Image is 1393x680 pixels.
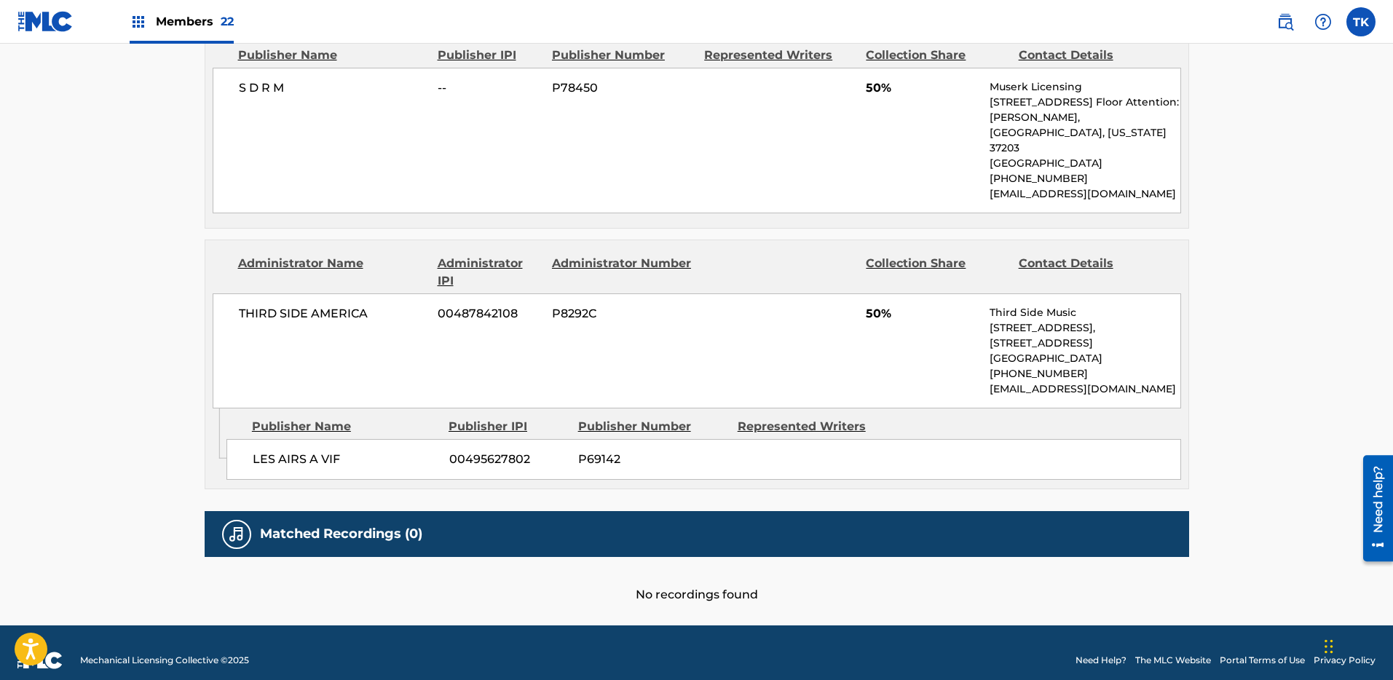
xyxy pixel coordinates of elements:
[238,255,427,290] div: Administrator Name
[1135,654,1211,667] a: The MLC Website
[260,526,422,542] h5: Matched Recordings (0)
[1320,610,1393,680] iframe: Chat Widget
[578,451,727,468] span: P69142
[1325,625,1333,668] div: Drag
[1276,13,1294,31] img: search
[130,13,147,31] img: Top Rightsholders
[1271,7,1300,36] a: Public Search
[704,47,855,64] div: Represented Writers
[990,125,1180,156] p: [GEOGRAPHIC_DATA], [US_STATE] 37203
[578,418,727,435] div: Publisher Number
[252,418,438,435] div: Publisher Name
[438,47,541,64] div: Publisher IPI
[866,255,1007,290] div: Collection Share
[990,351,1180,366] p: [GEOGRAPHIC_DATA]
[552,79,693,97] span: P78450
[990,79,1180,95] p: Muserk Licensing
[228,526,245,543] img: Matched Recordings
[990,171,1180,186] p: [PHONE_NUMBER]
[1309,7,1338,36] div: Help
[17,11,74,32] img: MLC Logo
[1019,47,1160,64] div: Contact Details
[866,47,1007,64] div: Collection Share
[552,255,693,290] div: Administrator Number
[438,305,541,323] span: 00487842108
[156,13,234,30] span: Members
[449,418,567,435] div: Publisher IPI
[438,255,541,290] div: Administrator IPI
[552,305,693,323] span: P8292C
[990,336,1180,351] p: [STREET_ADDRESS]
[205,557,1189,604] div: No recordings found
[449,451,567,468] span: 00495627802
[990,320,1180,336] p: [STREET_ADDRESS],
[552,47,693,64] div: Publisher Number
[990,156,1180,171] p: [GEOGRAPHIC_DATA]
[253,451,438,468] span: LES AIRS A VIF
[1314,654,1376,667] a: Privacy Policy
[438,79,541,97] span: --
[990,186,1180,202] p: [EMAIL_ADDRESS][DOMAIN_NAME]
[1076,654,1126,667] a: Need Help?
[990,366,1180,381] p: [PHONE_NUMBER]
[1220,654,1305,667] a: Portal Terms of Use
[238,47,427,64] div: Publisher Name
[80,654,249,667] span: Mechanical Licensing Collective © 2025
[1019,255,1160,290] div: Contact Details
[1314,13,1332,31] img: help
[866,79,979,97] span: 50%
[866,305,979,323] span: 50%
[990,95,1180,125] p: [STREET_ADDRESS] Floor Attention: [PERSON_NAME],
[990,381,1180,397] p: [EMAIL_ADDRESS][DOMAIN_NAME]
[1346,7,1376,36] div: User Menu
[738,418,886,435] div: Represented Writers
[221,15,234,28] span: 22
[239,305,427,323] span: THIRD SIDE AMERICA
[1352,450,1393,567] iframe: Resource Center
[17,652,63,669] img: logo
[239,79,427,97] span: S D R M
[990,305,1180,320] p: Third Side Music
